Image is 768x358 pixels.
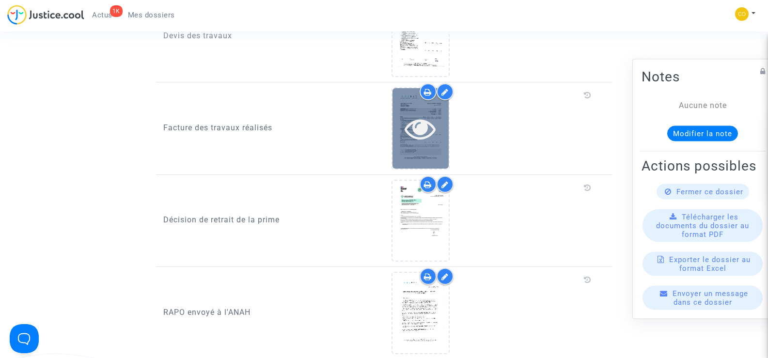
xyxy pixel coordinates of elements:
[676,187,743,196] span: Fermer ce dossier
[110,5,123,17] div: 1K
[163,30,377,42] p: Devis des travaux
[642,157,764,174] h2: Actions possibles
[7,5,84,25] img: jc-logo.svg
[10,324,39,353] iframe: Help Scout Beacon - Open
[128,11,175,19] span: Mes dossiers
[673,289,748,306] span: Envoyer un message dans ce dossier
[92,11,112,19] span: Actus
[163,214,377,226] p: Décision de retrait de la prime
[656,212,749,238] span: Télécharger les documents du dossier au format PDF
[642,68,764,85] h2: Notes
[735,7,749,21] img: 84a266a8493598cb3cce1313e02c3431
[163,306,377,318] p: RAPO envoyé à l'ANAH
[120,8,183,22] a: Mes dossiers
[669,255,751,272] span: Exporter le dossier au format Excel
[667,125,738,141] button: Modifier la note
[84,8,120,22] a: 1KActus
[163,122,377,134] p: Facture des travaux réalisés
[656,99,749,111] div: Aucune note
